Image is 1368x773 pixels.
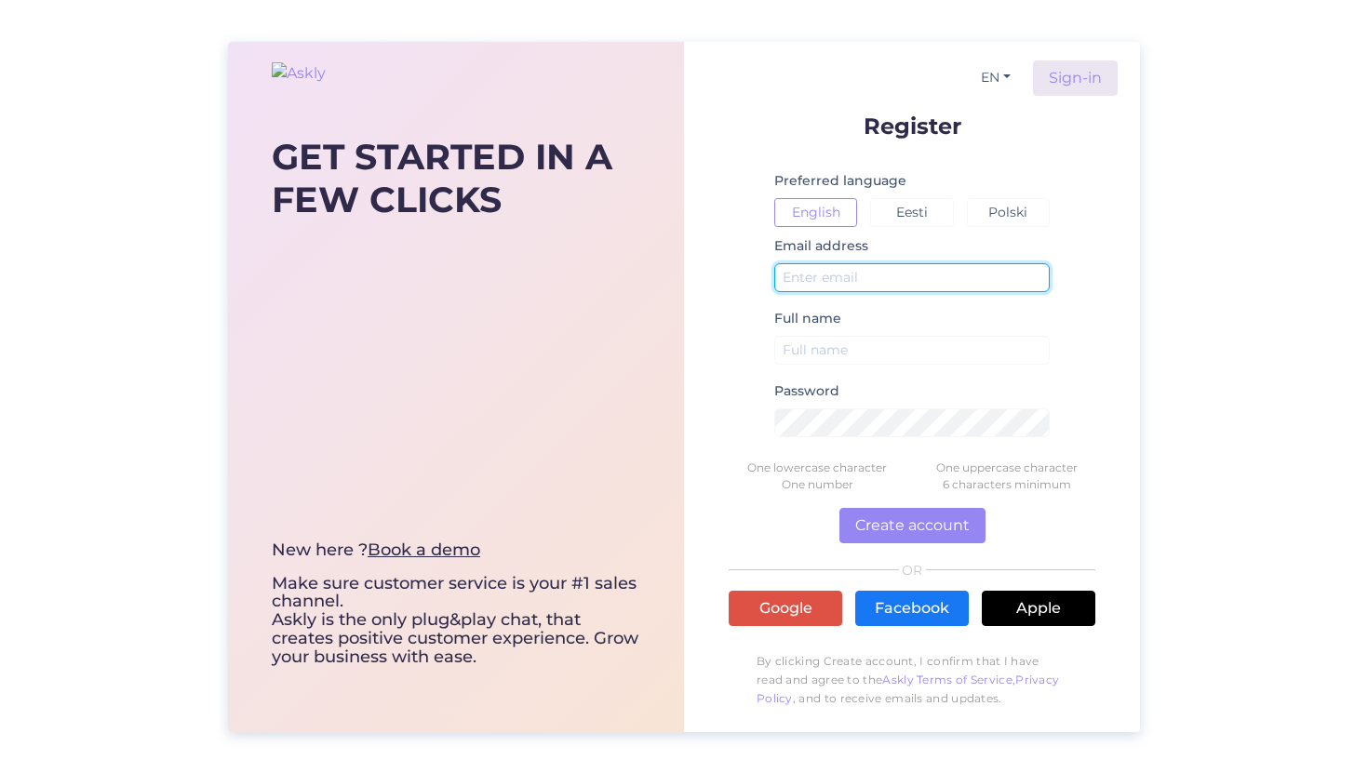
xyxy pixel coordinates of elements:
[1033,60,1118,96] a: Sign-in
[272,541,640,667] div: Make sure customer service is your #1 sales channel. Askly is the only plug&play chat, that creat...
[982,591,1095,626] a: Apple
[839,508,986,543] button: Create account
[757,673,1059,705] a: Privacy Policy
[870,198,953,227] button: Eesti
[774,198,857,227] button: English
[722,460,912,476] div: One lowercase character
[899,564,926,577] span: OR
[774,309,841,328] label: Full name
[912,460,1102,476] div: One uppercase character
[774,336,1050,365] input: Full name
[272,136,640,220] div: GET STARTED IN A FEW CLICKS
[774,236,868,256] label: Email address
[729,643,1095,717] p: By clicking Create account, I confirm that I have read and agree to the , , and to receive emails...
[272,62,326,85] img: Askly
[855,591,969,626] a: Facebook
[368,540,480,560] a: Book a demo
[882,673,1013,686] a: Askly Terms of Service
[973,64,1018,91] button: EN
[912,476,1102,493] div: 6 characters minimum
[967,198,1050,227] button: Polski
[774,263,1050,292] input: Enter email
[774,171,906,191] label: Preferred language
[729,114,1095,138] p: Register
[272,541,640,560] div: New here ?
[729,591,842,626] a: Google
[722,476,912,493] div: One number
[774,381,839,401] label: Password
